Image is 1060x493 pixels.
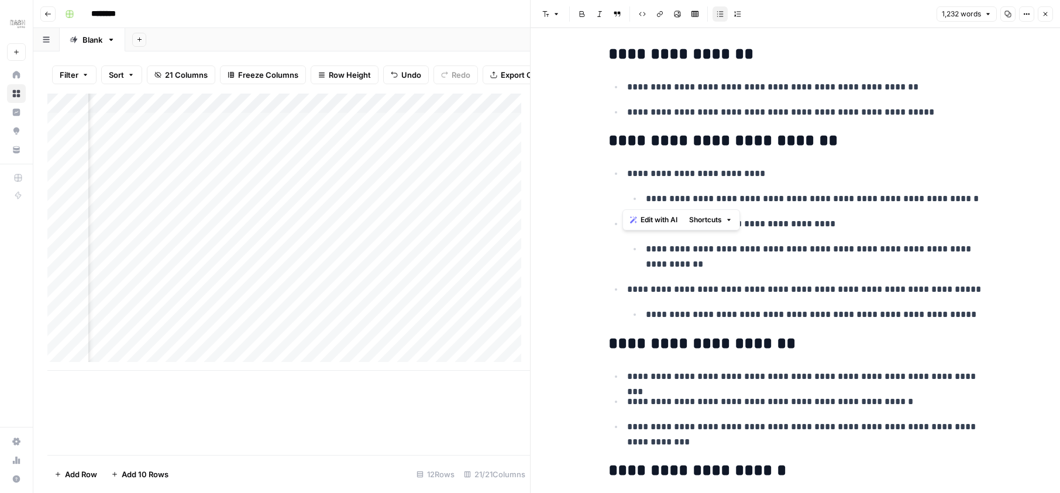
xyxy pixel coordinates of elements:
[383,65,429,84] button: Undo
[47,465,104,484] button: Add Row
[60,69,78,81] span: Filter
[689,215,722,225] span: Shortcuts
[7,65,26,84] a: Home
[412,465,459,484] div: 12 Rows
[501,69,542,81] span: Export CSV
[459,465,530,484] div: 21/21 Columns
[220,65,306,84] button: Freeze Columns
[52,65,97,84] button: Filter
[483,65,550,84] button: Export CSV
[7,13,28,35] img: Dash Logo
[109,69,124,81] span: Sort
[937,6,997,22] button: 1,232 words
[329,69,371,81] span: Row Height
[65,468,97,480] span: Add Row
[7,122,26,140] a: Opportunities
[311,65,378,84] button: Row Height
[7,451,26,470] a: Usage
[625,212,682,227] button: Edit with AI
[147,65,215,84] button: 21 Columns
[238,69,298,81] span: Freeze Columns
[7,140,26,159] a: Your Data
[942,9,981,19] span: 1,232 words
[684,212,737,227] button: Shortcuts
[7,432,26,451] a: Settings
[122,468,168,480] span: Add 10 Rows
[60,28,125,51] a: Blank
[7,103,26,122] a: Insights
[7,470,26,488] button: Help + Support
[7,84,26,103] a: Browse
[433,65,478,84] button: Redo
[401,69,421,81] span: Undo
[641,215,677,225] span: Edit with AI
[101,65,142,84] button: Sort
[82,34,102,46] div: Blank
[104,465,175,484] button: Add 10 Rows
[452,69,470,81] span: Redo
[7,9,26,39] button: Workspace: Dash
[165,69,208,81] span: 21 Columns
